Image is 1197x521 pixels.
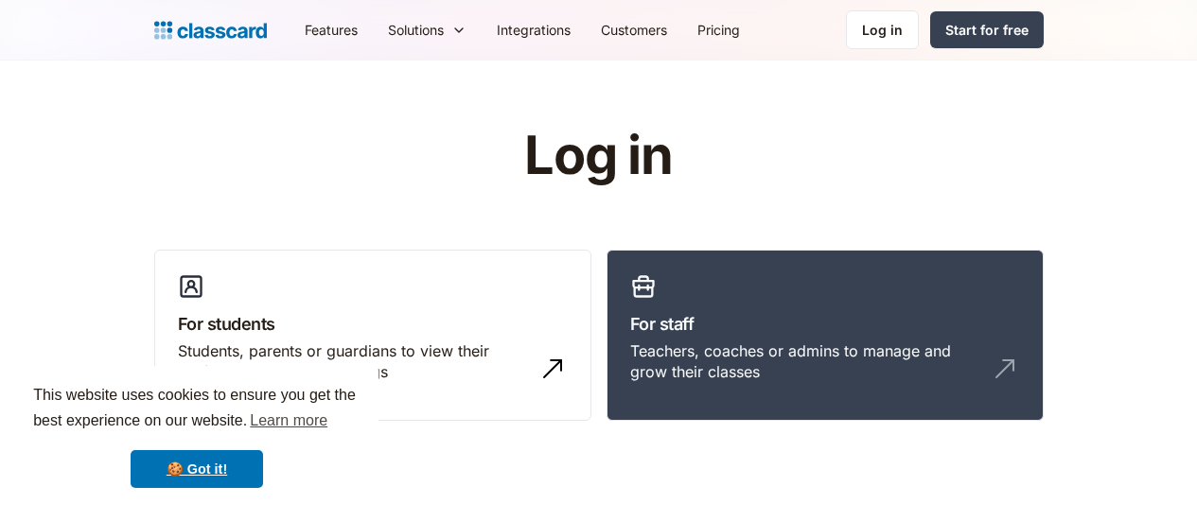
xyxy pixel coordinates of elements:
div: Log in [862,20,903,40]
a: For staffTeachers, coaches or admins to manage and grow their classes [607,250,1044,422]
h3: For students [178,311,568,337]
span: This website uses cookies to ensure you get the best experience on our website. [33,384,361,435]
a: Customers [586,9,682,51]
a: Integrations [482,9,586,51]
a: Start for free [930,11,1044,48]
div: Students, parents or guardians to view their profile and manage bookings [178,340,530,383]
div: Solutions [388,20,444,40]
a: home [154,17,267,43]
a: Pricing [682,9,755,51]
div: Start for free [945,20,1029,40]
div: cookieconsent [15,366,378,506]
div: Teachers, coaches or admins to manage and grow their classes [630,340,982,383]
h3: For staff [630,311,1020,337]
a: Log in [846,10,919,49]
h1: Log in [298,127,899,185]
div: Solutions [373,9,482,51]
a: dismiss cookie message [131,450,263,488]
a: learn more about cookies [247,407,330,435]
a: Features [290,9,373,51]
a: For studentsStudents, parents or guardians to view their profile and manage bookings [154,250,591,422]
